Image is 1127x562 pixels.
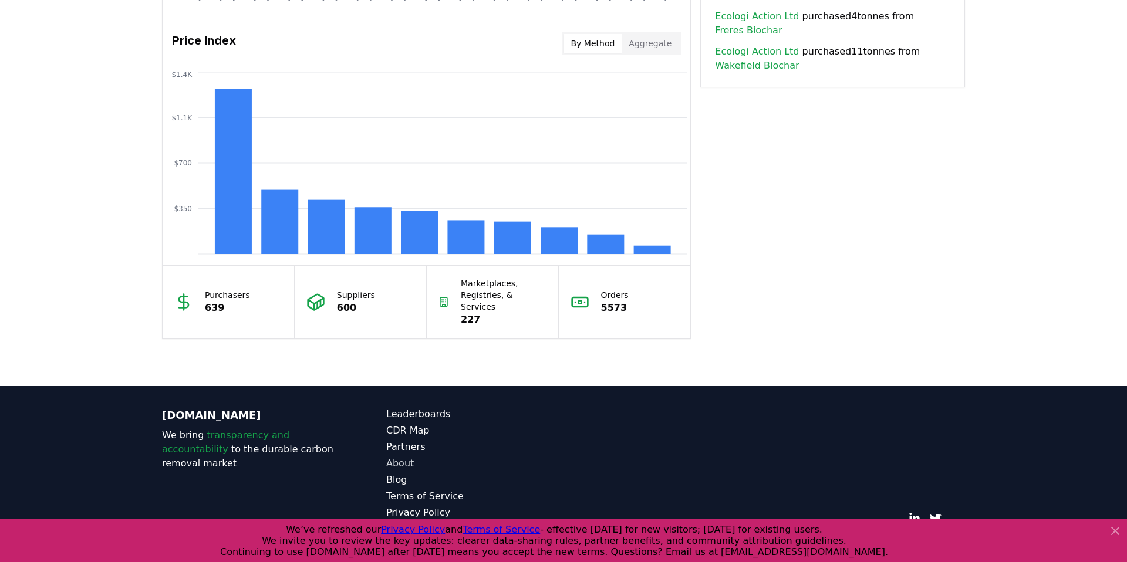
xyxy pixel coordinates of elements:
button: Aggregate [622,34,679,53]
tspan: $700 [174,159,192,167]
tspan: $1.1K [171,114,193,122]
a: Privacy Policy [386,506,563,520]
p: 639 [205,301,250,315]
span: purchased 11 tonnes from [715,45,950,73]
a: Wakefield Biochar [715,59,799,73]
a: CDR Map [386,424,563,438]
span: transparency and accountability [162,429,289,455]
a: Freres Biochar [715,23,782,38]
a: Ecologi Action Ltd [715,45,799,59]
button: By Method [564,34,622,53]
a: Partners [386,440,563,454]
p: [DOMAIN_NAME] [162,407,339,424]
tspan: $1.4K [171,70,193,79]
p: 5573 [601,301,629,315]
p: Marketplaces, Registries, & Services [461,277,546,313]
p: 227 [461,313,546,327]
p: Orders [601,289,629,301]
a: Ecologi Action Ltd [715,9,799,23]
tspan: $350 [174,205,192,213]
a: Blog [386,473,563,487]
a: Terms of Service [386,489,563,503]
a: Twitter [930,513,942,524]
span: purchased 4 tonnes from [715,9,950,38]
p: 600 [337,301,375,315]
p: Purchasers [205,289,250,301]
a: LinkedIn [909,513,920,524]
a: About [386,456,563,470]
a: Leaderboards [386,407,563,421]
h3: Price Index [172,32,236,55]
p: We bring to the durable carbon removal market [162,428,339,470]
p: Suppliers [337,289,375,301]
